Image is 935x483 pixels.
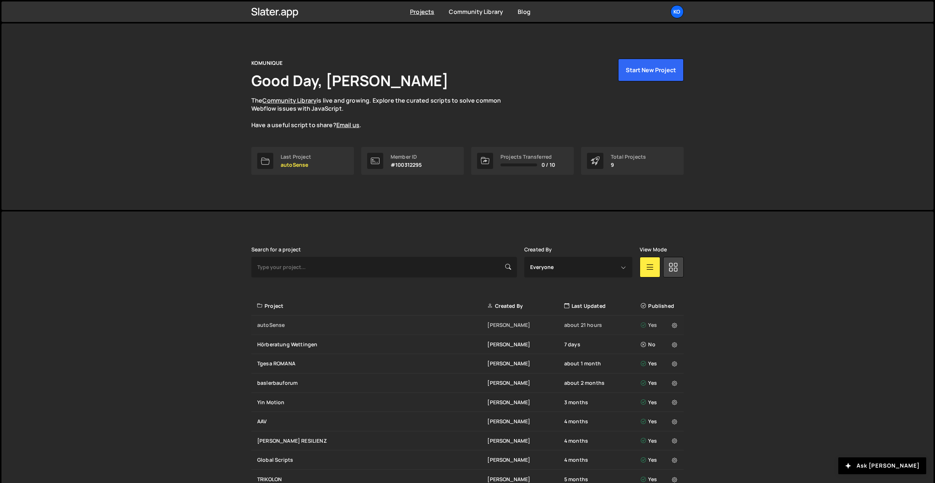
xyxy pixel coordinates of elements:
[641,418,679,425] div: Yes
[391,154,422,160] div: Member ID
[641,360,679,367] div: Yes
[564,476,641,483] div: 5 months
[251,59,282,67] div: KOMUNIQUE
[251,335,684,354] a: Hörberatung Wettingen [PERSON_NAME] 7 days No
[670,5,684,18] a: KO
[251,147,354,175] a: Last Project autoSense
[251,257,517,277] input: Type your project...
[611,154,646,160] div: Total Projects
[641,437,679,445] div: Yes
[257,456,487,464] div: Global Scripts
[257,302,487,310] div: Project
[257,476,487,483] div: TRIKOLON
[257,399,487,406] div: Yin Motion
[564,456,641,464] div: 4 months
[641,341,679,348] div: No
[487,399,564,406] div: [PERSON_NAME]
[262,96,317,104] a: Community Library
[641,476,679,483] div: Yes
[281,154,311,160] div: Last Project
[257,379,487,387] div: baslerbauforum
[500,154,555,160] div: Projects Transferred
[564,399,641,406] div: 3 months
[487,437,564,445] div: [PERSON_NAME]
[641,321,679,329] div: Yes
[251,450,684,470] a: Global Scripts [PERSON_NAME] 4 months Yes
[251,247,301,252] label: Search for a project
[564,379,641,387] div: about 2 months
[410,8,434,16] a: Projects
[542,162,555,168] span: 0 / 10
[564,437,641,445] div: 4 months
[251,393,684,412] a: Yin Motion [PERSON_NAME] 3 months Yes
[391,162,422,168] p: #100312295
[251,316,684,335] a: autoSense [PERSON_NAME] about 21 hours Yes
[487,360,564,367] div: [PERSON_NAME]
[487,321,564,329] div: [PERSON_NAME]
[618,59,684,81] button: Start New Project
[564,321,641,329] div: about 21 hours
[487,302,564,310] div: Created By
[564,360,641,367] div: about 1 month
[518,8,531,16] a: Blog
[564,418,641,425] div: 4 months
[251,96,515,129] p: The is live and growing. Explore the curated scripts to solve common Webflow issues with JavaScri...
[611,162,646,168] p: 9
[257,437,487,445] div: [PERSON_NAME] RESILIENZ
[641,302,679,310] div: Published
[487,456,564,464] div: [PERSON_NAME]
[281,162,311,168] p: autoSense
[641,456,679,464] div: Yes
[564,302,641,310] div: Last Updated
[640,247,667,252] label: View Mode
[257,341,487,348] div: Hörberatung Wettingen
[251,354,684,373] a: Tgesa ROMANA [PERSON_NAME] about 1 month Yes
[449,8,503,16] a: Community Library
[487,418,564,425] div: [PERSON_NAME]
[487,476,564,483] div: [PERSON_NAME]
[641,379,679,387] div: Yes
[564,341,641,348] div: 7 days
[838,457,926,474] button: Ask [PERSON_NAME]
[257,321,487,329] div: autoSense
[336,121,359,129] a: Email us
[641,399,679,406] div: Yes
[487,379,564,387] div: [PERSON_NAME]
[251,431,684,451] a: [PERSON_NAME] RESILIENZ [PERSON_NAME] 4 months Yes
[251,70,448,91] h1: Good Day, [PERSON_NAME]
[251,412,684,431] a: AAV [PERSON_NAME] 4 months Yes
[257,418,487,425] div: AAV
[487,341,564,348] div: [PERSON_NAME]
[524,247,552,252] label: Created By
[251,373,684,393] a: baslerbauforum [PERSON_NAME] about 2 months Yes
[257,360,487,367] div: Tgesa ROMANA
